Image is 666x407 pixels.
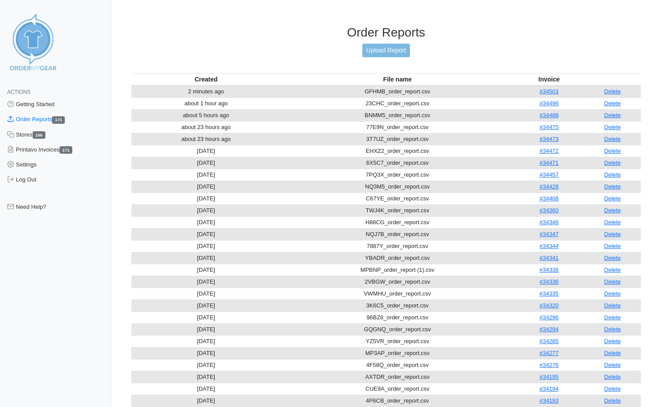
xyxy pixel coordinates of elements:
[281,359,514,371] td: 4F58Q_order_report.csv
[604,159,621,166] a: Delete
[604,350,621,356] a: Delete
[131,276,281,288] td: [DATE]
[281,240,514,252] td: 7887Y_order_report.csv
[539,148,558,154] a: #34472
[281,97,514,109] td: 23CHC_order_report.csv
[539,231,558,237] a: #34347
[131,383,281,395] td: [DATE]
[281,395,514,407] td: 4P6CB_order_report.csv
[281,121,514,133] td: 77E9N_order_report.csv
[131,169,281,181] td: [DATE]
[604,148,621,154] a: Delete
[539,397,558,404] a: #34193
[539,171,558,178] a: #34457
[539,88,558,95] a: #34503
[604,136,621,142] a: Delete
[131,204,281,216] td: [DATE]
[539,302,558,309] a: #34320
[539,124,558,130] a: #34475
[604,243,621,249] a: Delete
[131,192,281,204] td: [DATE]
[539,385,558,392] a: #34194
[604,231,621,237] a: Delete
[131,264,281,276] td: [DATE]
[539,195,558,202] a: #34408
[604,124,621,130] a: Delete
[604,100,621,107] a: Delete
[281,216,514,228] td: H88CG_order_report.csv
[362,44,410,57] a: Upload Report
[539,112,558,118] a: #34488
[539,362,558,368] a: #34276
[281,347,514,359] td: MP3AP_order_report.csv
[281,300,514,311] td: 3K6C5_order_report.csv
[281,276,514,288] td: 2VBGW_order_report.csv
[539,350,558,356] a: #34277
[281,181,514,192] td: NQ3M5_order_report.csv
[131,228,281,240] td: [DATE]
[52,116,65,124] span: 171
[539,207,558,214] a: #34360
[281,192,514,204] td: C67YE_order_report.csv
[131,347,281,359] td: [DATE]
[604,362,621,368] a: Delete
[281,228,514,240] td: NQJ7B_order_report.csv
[604,397,621,404] a: Delete
[131,85,281,98] td: 2 minutes ago
[131,323,281,335] td: [DATE]
[131,25,641,40] h3: Order Reports
[60,146,72,154] span: 171
[33,131,45,139] span: 166
[281,311,514,323] td: 96BZ8_order_report.csv
[131,288,281,300] td: [DATE]
[604,290,621,297] a: Delete
[131,133,281,145] td: about 23 hours ago
[281,204,514,216] td: TWJ4K_order_report.csv
[539,243,558,249] a: #34344
[281,169,514,181] td: 7PQ3X_order_report.csv
[604,374,621,380] a: Delete
[604,207,621,214] a: Delete
[604,385,621,392] a: Delete
[604,171,621,178] a: Delete
[539,278,558,285] a: #34336
[539,219,558,226] a: #34348
[539,255,558,261] a: #34341
[539,338,558,344] a: #34285
[281,264,514,276] td: MPBNP_order_report (1).csv
[604,112,621,118] a: Delete
[281,73,514,85] th: File name
[131,181,281,192] td: [DATE]
[539,136,558,142] a: #34473
[539,266,558,273] a: #34338
[281,383,514,395] td: CUE9A_order_report.csv
[604,338,621,344] a: Delete
[131,359,281,371] td: [DATE]
[281,323,514,335] td: GQGNQ_order_report.csv
[604,195,621,202] a: Delete
[131,157,281,169] td: [DATE]
[131,311,281,323] td: [DATE]
[604,183,621,190] a: Delete
[604,88,621,95] a: Delete
[131,240,281,252] td: [DATE]
[131,335,281,347] td: [DATE]
[604,302,621,309] a: Delete
[281,335,514,347] td: YZ5VR_order_report.csv
[131,109,281,121] td: about 5 hours ago
[604,326,621,333] a: Delete
[539,183,558,190] a: #34428
[539,326,558,333] a: #34294
[281,109,514,121] td: BNMM5_order_report.csv
[604,219,621,226] a: Delete
[604,266,621,273] a: Delete
[131,216,281,228] td: [DATE]
[539,159,558,166] a: #34471
[281,288,514,300] td: VWMHU_order_report.csv
[539,314,558,321] a: #34296
[131,300,281,311] td: [DATE]
[131,145,281,157] td: [DATE]
[131,97,281,109] td: about 1 hour ago
[604,255,621,261] a: Delete
[539,100,558,107] a: #34496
